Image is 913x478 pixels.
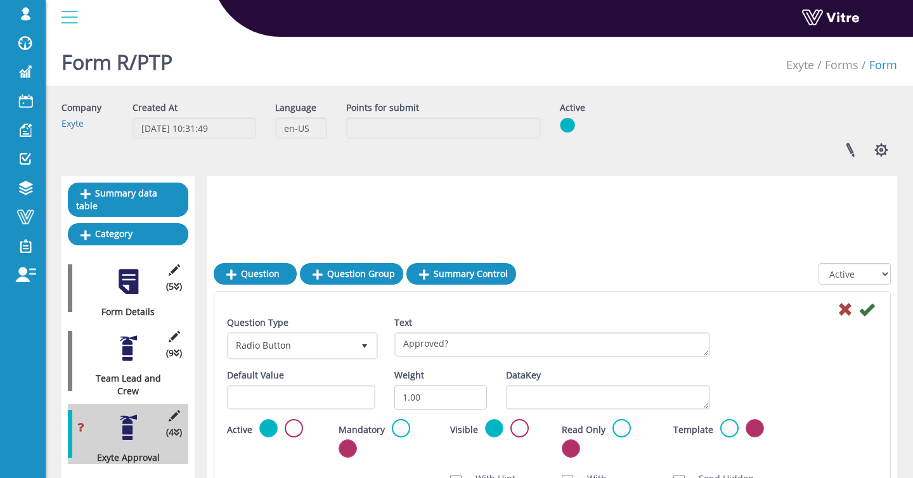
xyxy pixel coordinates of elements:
a: Exyte [786,57,814,72]
label: Language [275,101,316,114]
li: Form [858,57,897,74]
label: Read Only [562,423,605,436]
textarea: Approved? [394,332,710,357]
span: (9 ) [166,347,182,359]
a: Exyte [62,117,84,129]
span: Radio Button [229,334,353,357]
label: Company [62,101,101,114]
a: Forms [825,57,858,72]
label: Visible [450,423,478,436]
label: Question Type [227,316,288,329]
span: (4 ) [166,426,182,439]
label: Text [394,316,412,329]
img: yes [560,117,575,133]
h1: Form R/PTP [62,32,172,86]
a: Summary data table [68,183,188,217]
label: Points for submit [346,101,419,114]
label: Active [560,101,585,114]
label: DataKey [506,369,541,382]
a: Question [214,263,297,285]
label: Mandatory [339,423,385,436]
span: select [353,334,376,357]
span: (5 ) [166,280,182,293]
a: Summary Control [406,263,516,285]
label: Active [227,423,252,436]
label: Default Value [227,369,284,382]
div: Form Details [68,306,179,318]
label: Template [673,423,713,436]
label: Created At [133,101,178,114]
label: Weight [394,369,424,382]
a: Category [68,223,188,245]
a: Question Group [300,263,403,285]
div: Team Lead and Crew [68,372,179,397]
div: Exyte Approval [68,451,179,464]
